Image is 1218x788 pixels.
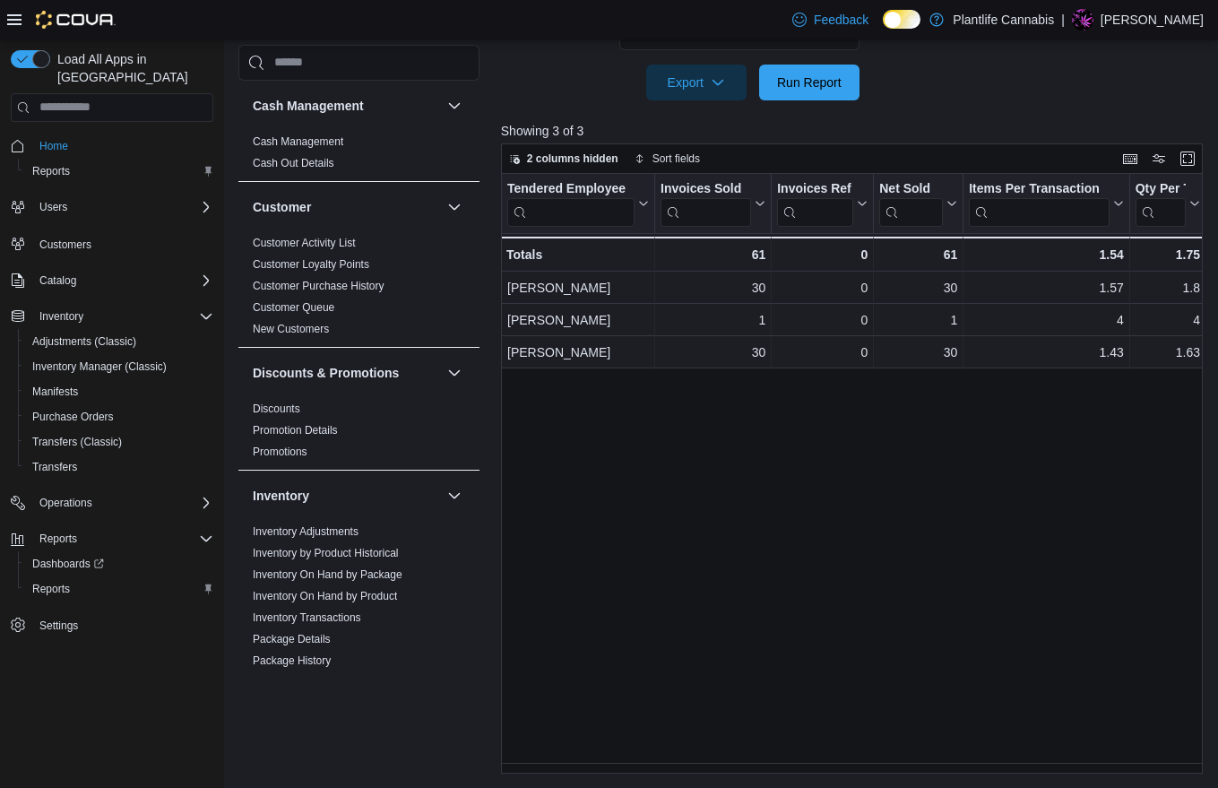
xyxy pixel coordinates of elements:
div: [PERSON_NAME] [507,277,649,299]
span: Promotion Details [253,423,338,437]
button: Users [32,196,74,218]
div: Invoices Ref [777,181,853,198]
div: Items Per Transaction [969,181,1110,198]
span: Manifests [25,381,213,403]
span: Purchase Orders [32,410,114,424]
nav: Complex example [11,126,213,685]
a: Inventory On Hand by Product [253,590,397,602]
a: Dashboards [25,553,111,575]
span: Home [39,139,68,153]
span: Package Details [253,632,331,646]
div: 30 [661,277,765,299]
div: 1.8 [1136,277,1200,299]
button: Inventory [4,304,220,329]
a: Customer Activity List [253,237,356,249]
a: Purchase Orders [25,406,121,428]
span: Transfers (Classic) [32,435,122,449]
button: Reports [32,528,84,550]
p: [PERSON_NAME] [1101,9,1204,30]
button: Inventory [444,485,465,507]
button: Settings [4,612,220,638]
div: 1.43 [969,342,1124,363]
div: 1.75 [1136,244,1200,265]
div: 1 [879,309,957,331]
button: Sort fields [627,148,707,169]
div: 1.54 [969,244,1124,265]
button: Transfers [18,455,220,480]
div: Net Sold [879,181,943,227]
a: Package History [253,654,331,667]
span: Customer Activity List [253,236,356,250]
h3: Cash Management [253,97,364,115]
div: Invoices Ref [777,181,853,227]
a: Inventory On Hand by Package [253,568,402,581]
span: Home [32,134,213,157]
span: Users [32,196,213,218]
a: Package Details [253,633,331,645]
span: Dashboards [32,557,104,571]
span: Inventory Transactions [253,610,361,625]
a: Inventory Manager (Classic) [25,356,174,377]
span: Discounts [253,402,300,416]
span: Feedback [814,11,868,29]
span: Inventory [32,306,213,327]
a: Customer Queue [253,301,334,314]
span: 2 columns hidden [527,152,618,166]
p: Plantlife Cannabis [953,9,1054,30]
button: Reports [4,526,220,551]
div: Invoices Sold [661,181,751,198]
span: Users [39,200,67,214]
span: Promotions [253,445,307,459]
span: Customer Purchase History [253,279,384,293]
span: Package History [253,654,331,668]
button: Display options [1148,148,1170,169]
button: Adjustments (Classic) [18,329,220,354]
div: 1.63 [1136,342,1200,363]
div: Customer [238,232,479,347]
a: New Customers [253,323,329,335]
span: Run Report [777,74,842,91]
button: Cash Management [253,97,440,115]
span: Reports [39,532,77,546]
span: Purchase Orders [25,406,213,428]
div: Qty Per Transaction [1136,181,1186,227]
a: Inventory Transactions [253,611,361,624]
button: Discounts & Promotions [444,362,465,384]
button: Tendered Employee [507,181,649,227]
button: Qty Per Transaction [1136,181,1200,227]
span: Inventory [39,309,83,324]
div: Inventory [238,521,479,765]
span: Catalog [39,273,76,288]
span: Reports [25,160,213,182]
span: Cash Out Details [253,156,334,170]
button: Reports [18,159,220,184]
span: Reports [32,582,70,596]
div: Invoices Sold [661,181,751,227]
button: 2 columns hidden [502,148,626,169]
div: 0 [777,244,868,265]
div: 0 [777,277,868,299]
p: Showing 3 of 3 [501,122,1210,140]
span: Export [657,65,736,100]
span: Operations [32,492,213,514]
a: Inventory by Product Historical [253,547,399,559]
a: Discounts [253,403,300,415]
div: Totals [506,244,649,265]
button: Catalog [4,268,220,293]
span: Customer Queue [253,300,334,315]
span: Reports [32,164,70,178]
div: 4 [969,309,1124,331]
div: Items Per Transaction [969,181,1110,227]
span: Inventory On Hand by Product [253,589,397,603]
span: Adjustments (Classic) [25,331,213,352]
span: Operations [39,496,92,510]
span: Dashboards [25,553,213,575]
div: 4 [1136,309,1200,331]
span: Transfers [32,460,77,474]
a: Customers [32,234,99,255]
div: [PERSON_NAME] [507,342,649,363]
a: Inventory Adjustments [253,525,358,538]
div: [PERSON_NAME] [507,309,649,331]
button: Manifests [18,379,220,404]
h3: Customer [253,198,311,216]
